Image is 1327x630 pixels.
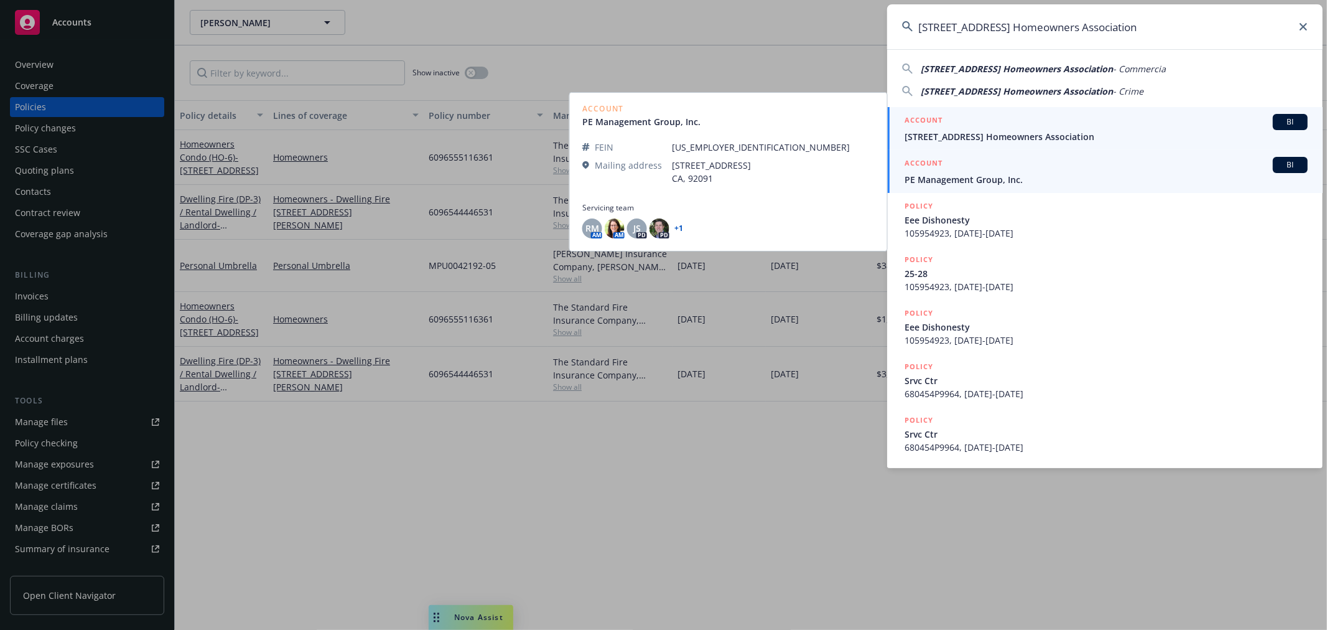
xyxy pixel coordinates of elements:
h5: POLICY [905,360,933,373]
h5: POLICY [905,200,933,212]
span: Srvc Ctr [905,374,1308,387]
a: POLICY25-28105954923, [DATE]-[DATE] [887,247,1323,300]
span: [STREET_ADDRESS] Homeowners Association [921,63,1113,75]
span: 105954923, [DATE]-[DATE] [905,280,1308,293]
a: ACCOUNTBIPE Management Group, Inc. [887,150,1323,193]
span: [STREET_ADDRESS] Homeowners Association [905,130,1308,143]
span: BI [1278,159,1303,171]
span: BI [1278,116,1303,128]
span: Eee Dishonesty [905,321,1308,334]
a: POLICYSrvc Ctr680454P9964, [DATE]-[DATE] [887,354,1323,407]
span: 105954923, [DATE]-[DATE] [905,227,1308,240]
span: - Commercia [1113,63,1166,75]
h5: ACCOUNT [905,114,943,129]
a: POLICYSrvc Ctr680454P9964, [DATE]-[DATE] [887,407,1323,461]
h5: POLICY [905,253,933,266]
a: POLICYEee Dishonesty105954923, [DATE]-[DATE] [887,193,1323,247]
span: Eee Dishonesty [905,214,1308,227]
h5: ACCOUNT [905,157,943,172]
span: 680454P9964, [DATE]-[DATE] [905,387,1308,400]
span: - Crime [1113,85,1143,97]
span: Srvc Ctr [905,428,1308,441]
h5: POLICY [905,414,933,426]
h5: POLICY [905,307,933,319]
input: Search... [887,4,1323,49]
span: 680454P9964, [DATE]-[DATE] [905,441,1308,454]
span: 25-28 [905,267,1308,280]
a: ACCOUNTBI[STREET_ADDRESS] Homeowners Association [887,107,1323,150]
a: POLICYEee Dishonesty105954923, [DATE]-[DATE] [887,300,1323,354]
span: 105954923, [DATE]-[DATE] [905,334,1308,347]
span: [STREET_ADDRESS] Homeowners Association [921,85,1113,97]
span: PE Management Group, Inc. [905,173,1308,186]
